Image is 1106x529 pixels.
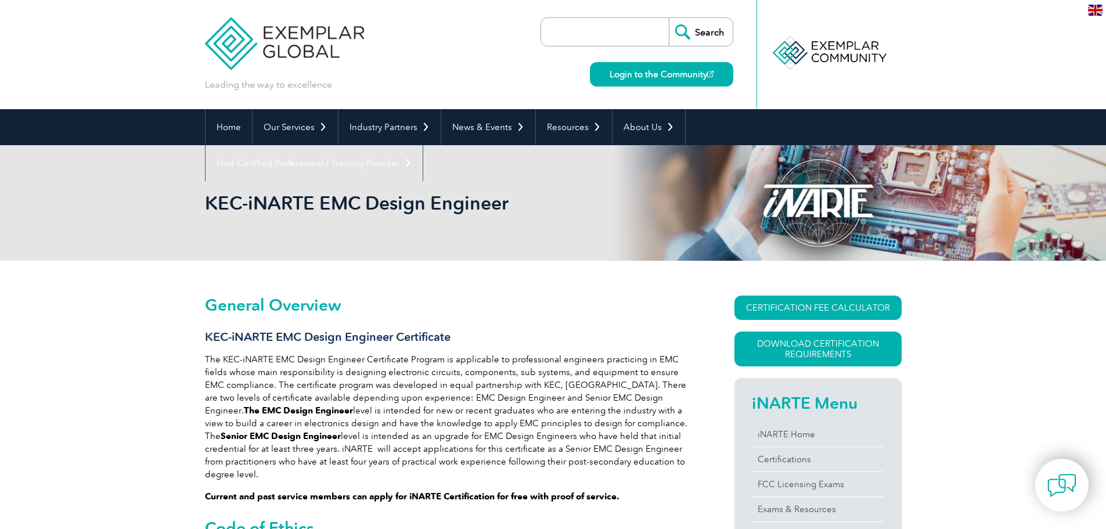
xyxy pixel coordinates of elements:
a: Login to the Community [590,62,733,87]
img: open_square.png [707,71,714,77]
a: Resources [536,109,612,145]
strong: Current and past service members can apply for iNARTE Certification for free with proof of service. [205,491,619,502]
a: CERTIFICATION FEE CALCULATOR [734,296,902,320]
a: Certifications [752,447,884,472]
h2: General Overview [205,296,693,314]
a: Our Services [253,109,338,145]
img: contact-chat.png [1047,471,1076,500]
strong: The EMC Design Engineer [244,405,353,416]
a: Industry Partners [338,109,441,145]
a: Find Certified Professional / Training Provider [206,145,423,181]
h3: KEC-iNARTE EMC Design Engineer Certificate [205,330,693,344]
a: Download Certification Requirements [734,332,902,366]
a: iNARTE Home [752,422,884,447]
a: Exams & Resources [752,497,884,521]
h2: iNARTE Menu [752,394,884,412]
strong: Senior EMC Design Engineer [221,431,341,441]
img: en [1088,5,1103,16]
a: About Us [613,109,685,145]
input: Search [669,18,733,46]
h1: KEC-iNARTE EMC Design Engineer [205,192,651,214]
p: The KEC-iNARTE EMC Design Engineer Certificate Program is applicable to professional engineers pr... [205,353,693,481]
a: FCC Licensing Exams [752,472,884,496]
a: News & Events [441,109,535,145]
p: Leading the way to excellence [205,78,332,91]
a: Home [206,109,252,145]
